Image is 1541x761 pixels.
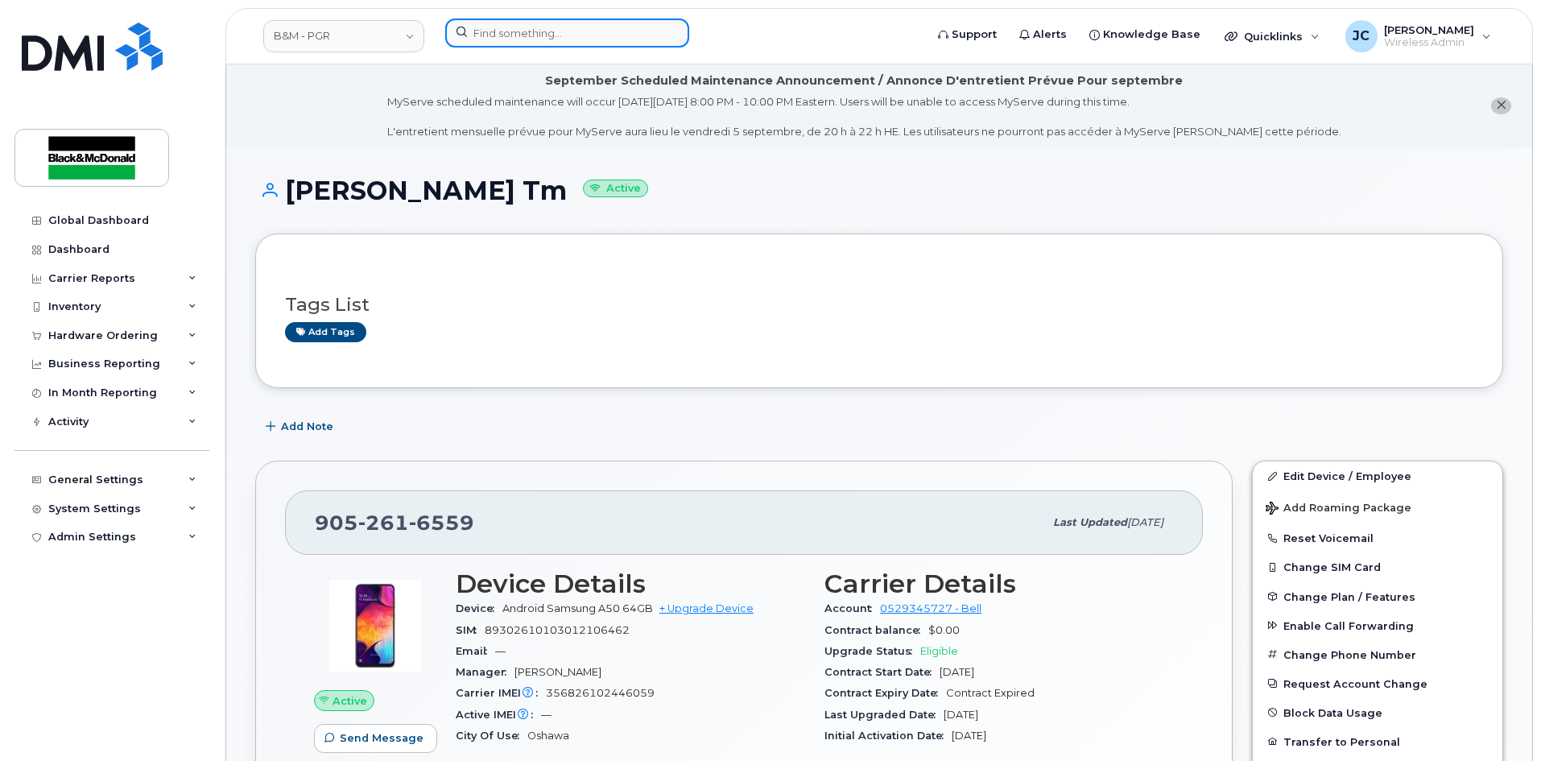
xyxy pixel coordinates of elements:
[1053,516,1127,528] span: Last updated
[928,624,960,636] span: $0.00
[456,602,502,614] span: Device
[1253,611,1502,640] button: Enable Call Forwarding
[824,666,940,678] span: Contract Start Date
[281,419,333,434] span: Add Note
[456,645,495,657] span: Email
[1253,698,1502,727] button: Block Data Usage
[255,176,1503,205] h1: [PERSON_NAME] Tm
[255,412,347,441] button: Add Note
[824,645,920,657] span: Upgrade Status
[545,72,1183,89] div: September Scheduled Maintenance Announcement / Annonce D'entretient Prévue Pour septembre
[541,709,552,721] span: —
[1491,97,1511,114] button: close notification
[546,687,655,699] span: 356826102446059
[456,687,546,699] span: Carrier IMEI
[824,624,928,636] span: Contract balance
[940,666,974,678] span: [DATE]
[285,322,366,342] a: Add tags
[456,709,541,721] span: Active IMEI
[1253,669,1502,698] button: Request Account Change
[1253,461,1502,490] a: Edit Device / Employee
[315,511,474,535] span: 905
[880,602,981,614] a: 0529345727 - Bell
[1253,552,1502,581] button: Change SIM Card
[824,569,1174,598] h3: Carrier Details
[527,730,569,742] span: Oshawa
[1253,523,1502,552] button: Reset Voicemail
[358,511,409,535] span: 261
[409,511,474,535] span: 6559
[824,730,952,742] span: Initial Activation Date
[1127,516,1163,528] span: [DATE]
[333,693,367,709] span: Active
[456,730,527,742] span: City Of Use
[456,666,514,678] span: Manager
[387,94,1341,139] div: MyServe scheduled maintenance will occur [DATE][DATE] 8:00 PM - 10:00 PM Eastern. Users will be u...
[920,645,958,657] span: Eligible
[285,295,1473,315] h3: Tags List
[1253,640,1502,669] button: Change Phone Number
[495,645,506,657] span: —
[946,687,1035,699] span: Contract Expired
[824,687,946,699] span: Contract Expiry Date
[1253,582,1502,611] button: Change Plan / Features
[314,724,437,753] button: Send Message
[1253,727,1502,756] button: Transfer to Personal
[1266,502,1411,517] span: Add Roaming Package
[340,730,423,746] span: Send Message
[944,709,978,721] span: [DATE]
[456,569,805,598] h3: Device Details
[502,602,653,614] span: Android Samsung A50 64GB
[824,602,880,614] span: Account
[659,602,754,614] a: + Upgrade Device
[456,624,485,636] span: SIM
[824,709,944,721] span: Last Upgraded Date
[514,666,601,678] span: [PERSON_NAME]
[1283,619,1414,631] span: Enable Call Forwarding
[1253,490,1502,523] button: Add Roaming Package
[327,577,423,674] img: image20231002-3703462-1qu0sfr.jpeg
[485,624,630,636] span: 89302610103012106462
[583,180,648,198] small: Active
[1283,590,1415,602] span: Change Plan / Features
[952,730,986,742] span: [DATE]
